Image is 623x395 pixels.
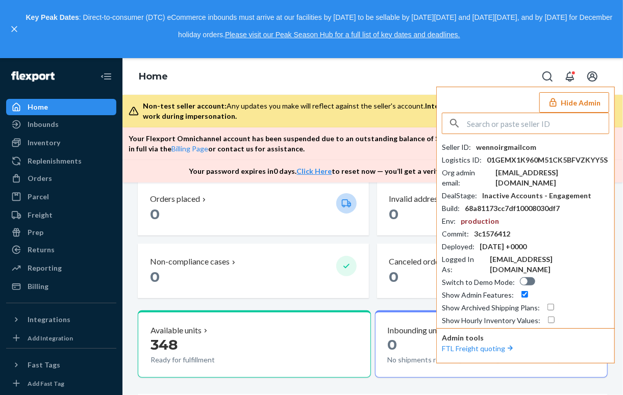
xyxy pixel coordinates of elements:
div: Fast Tags [28,360,60,370]
p: Inbounding units [388,325,446,336]
button: Open account menu [582,66,603,87]
button: Orders placed 0 [138,181,369,235]
p: Non-compliance cases [150,256,230,268]
a: Prep [6,224,116,241]
div: [EMAIL_ADDRESS][DOMAIN_NAME] [496,168,609,188]
p: Available units [151,325,202,336]
span: 0 [389,205,399,223]
div: Logistics ID : [442,155,482,165]
a: Add Fast Tag [6,377,116,389]
button: Close Navigation [96,66,116,87]
div: Build : [442,203,460,214]
a: Home [139,71,168,82]
a: Inbounds [6,116,116,133]
div: Env : [442,216,456,226]
button: Invalid addresses 0 [377,181,608,235]
div: Add Integration [28,334,73,343]
div: Home [28,102,48,112]
div: Integrations [28,314,70,325]
p: Your password expires in 0 days . to reset now — you’ll get a verification email and be logged out. [189,166,546,176]
p: Orders placed [150,193,200,205]
div: Inventory [28,138,60,148]
button: Hide Admin [539,92,609,113]
span: Chat [22,7,43,16]
a: Please visit our Peak Season Hub for a full list of key dates and deadlines. [225,31,460,39]
div: Switch to Demo Mode : [442,277,515,287]
span: 0 [150,268,160,285]
ol: breadcrumbs [131,62,176,92]
div: wennoirgmailcom [476,142,536,152]
div: production [461,216,499,226]
a: Add Integration [6,332,116,344]
div: Replenishments [28,156,82,166]
span: 348 [151,336,178,353]
button: Fast Tags [6,357,116,373]
button: Open Search Box [537,66,558,87]
div: Deployed : [442,242,475,252]
p: No shipments receiving, forwarding, in transit, or ready to ship [388,355,590,365]
div: Seller ID : [442,142,471,152]
div: Parcel [28,192,49,202]
div: Reporting [28,263,62,273]
input: Search or paste seller ID [467,113,609,134]
p: Admin tools [442,333,609,343]
a: Billing Page [171,144,208,153]
div: 68a81173cc7df10008030df7 [465,203,560,214]
a: Replenishments [6,153,116,169]
a: Freight [6,207,116,223]
button: Inbounding units0No shipments receiving, forwarding, in transit, or ready to ship [375,310,608,378]
span: 0 [388,336,397,353]
img: Flexport logo [11,71,55,82]
div: Prep [28,227,43,238]
button: Non-compliance cases 0 [138,244,369,298]
div: [DATE] +0000 [480,242,527,252]
div: DealStage : [442,191,477,201]
span: 0 [389,268,399,285]
a: Reporting [6,260,116,276]
a: Click Here [297,167,332,175]
p: Your Flexport Omnichannel account has been suspended due to an outstanding balance of $ 1416.93 .... [129,134,607,154]
a: Inventory [6,135,116,151]
strong: Key Peak Dates [26,13,79,21]
div: Inactive Accounts - Engagement [482,191,591,201]
div: 01GEMX1K960M51CK5BFVZKYY5S [487,155,608,165]
a: FTL Freight quoting [442,344,515,353]
div: Org admin email : [442,168,491,188]
div: 3c1576412 [474,229,510,239]
button: Available units348Ready for fulfillment [138,310,371,378]
a: Parcel [6,189,116,205]
span: Non-test seller account: [143,101,227,110]
p: : Direct-to-consumer (DTC) eCommerce inbounds must arrive at our facilities by [DATE] to be sella... [24,9,614,43]
button: Integrations [6,311,116,328]
p: Ready for fulfillment [151,355,286,365]
div: Show Hourly Inventory Values : [442,315,540,326]
div: Add Fast Tag [28,379,64,388]
a: Orders [6,170,116,187]
a: Home [6,99,116,115]
div: Billing [28,281,48,292]
div: Orders [28,173,52,183]
button: Open notifications [560,66,580,87]
div: Logged In As : [442,254,485,275]
button: close, [9,24,19,34]
a: Billing [6,278,116,295]
span: 0 [150,205,160,223]
div: Returns [28,245,55,255]
p: Canceled orders [389,256,446,268]
a: Returns [6,242,116,258]
div: [EMAIL_ADDRESS][DOMAIN_NAME] [490,254,609,275]
div: Freight [28,210,53,220]
div: Show Archived Shipping Plans : [442,303,540,313]
p: Invalid addresses [389,193,450,205]
div: Inbounds [28,119,59,129]
button: Canceled orders 0 [377,244,608,298]
div: Any updates you make will reflect against the seller's account. [143,101,607,121]
div: Show Admin Features : [442,290,514,300]
div: Commit : [442,229,469,239]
